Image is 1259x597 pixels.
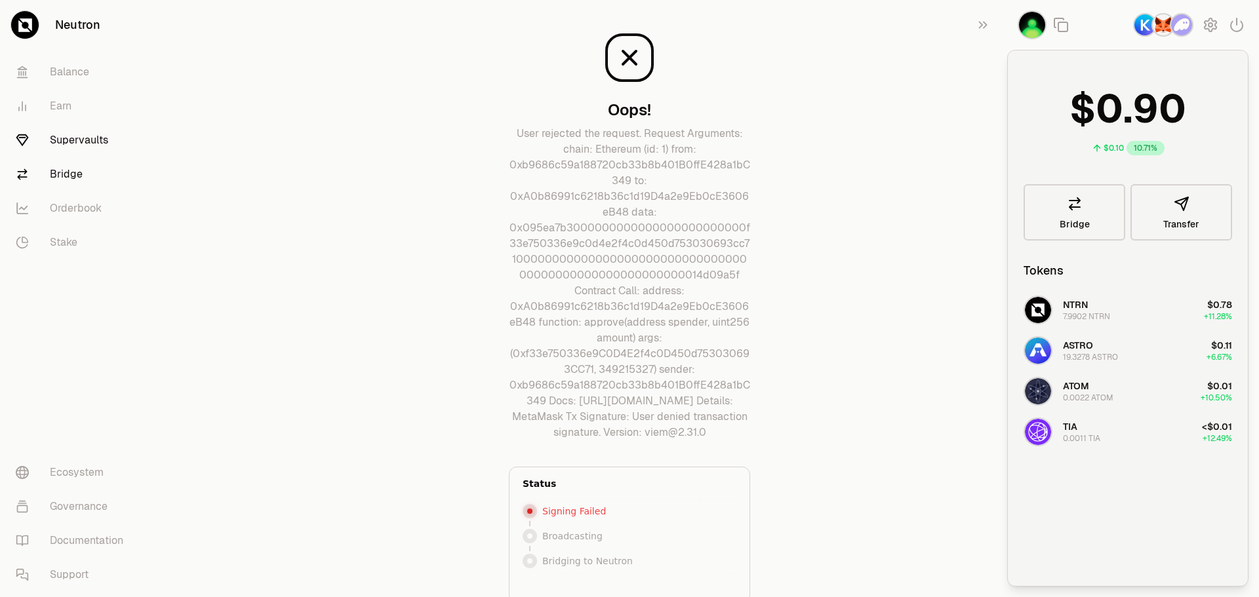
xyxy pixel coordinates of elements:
span: +11.28% [1204,311,1232,322]
img: Keplr [1133,13,1157,37]
button: TIA LogoTIA0.0011 TIA<$0.01+12.49% [1016,412,1240,452]
span: $0.78 [1207,299,1232,311]
a: Support [5,558,142,592]
h3: Oops! [608,100,651,121]
a: Stake [5,225,142,260]
a: Earn [5,89,142,123]
p: Broadcasting [542,530,603,543]
div: $0.10 [1104,143,1124,153]
a: Balance [5,55,142,89]
div: 10.71% [1127,141,1165,155]
button: ATOM LogoATOM0.0022 ATOM$0.01+10.50% [1016,372,1240,411]
img: TIA Logo [1025,419,1051,445]
img: Phantom [1170,13,1193,37]
span: <$0.01 [1202,421,1232,433]
span: ATOM [1063,380,1089,392]
img: NTRN Logo [1025,297,1051,323]
p: Signing Failed [542,505,606,518]
a: Orderbook [5,191,142,225]
span: +12.49% [1203,433,1232,444]
a: Governance [5,490,142,524]
button: Transfer [1130,184,1232,241]
div: Tokens [1024,261,1064,280]
span: ASTRO [1063,339,1093,351]
button: ASTRO LogoASTRO19.3278 ASTRO$0.11+6.67% [1016,331,1240,370]
button: NTRN LogoNTRN7.9902 NTRN$0.78+11.28% [1016,290,1240,330]
p: Bridging to Neutron [542,554,633,568]
img: MetaMask [1151,13,1175,37]
span: Bridge [1060,220,1090,229]
p: Status [523,477,556,490]
span: TIA [1063,421,1077,433]
div: 0.0011 TIA [1063,433,1100,444]
span: Transfer [1163,220,1199,229]
a: Bridge [5,157,142,191]
div: 19.3278 ASTRO [1063,352,1118,362]
span: +10.50% [1201,393,1232,403]
a: Bridge [1024,184,1125,241]
p: User rejected the request. Request Arguments: chain: Ethereum (id: 1) from: 0xb9686c59a188720cb33... [509,126,750,440]
div: 0.0022 ATOM [1063,393,1113,403]
span: +6.67% [1207,352,1232,362]
img: flarnrules [1018,10,1047,39]
div: 7.9902 NTRN [1063,311,1110,322]
img: ASTRO Logo [1025,337,1051,364]
img: ATOM Logo [1025,378,1051,404]
a: Supervaults [5,123,142,157]
a: Documentation [5,524,142,558]
span: $0.11 [1211,339,1232,351]
a: Ecosystem [5,455,142,490]
span: $0.01 [1207,380,1232,392]
span: NTRN [1063,299,1088,311]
